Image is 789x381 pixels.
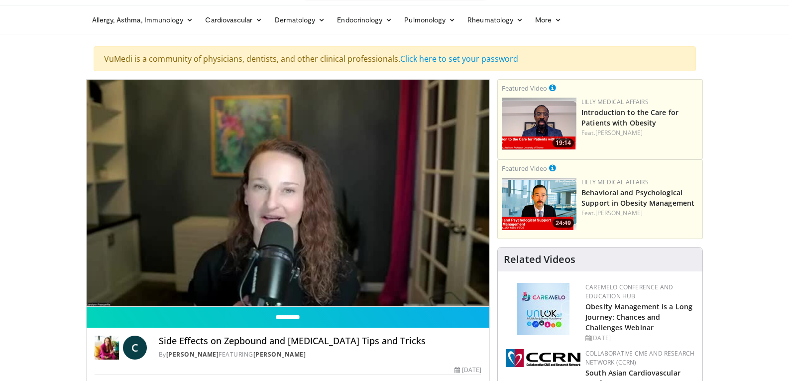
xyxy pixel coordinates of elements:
a: Collaborative CME and Research Network (CCRN) [585,349,694,367]
a: [PERSON_NAME] [166,350,219,359]
a: Endocrinology [331,10,398,30]
a: [PERSON_NAME] [253,350,306,359]
img: Dr. Carolynn Francavilla [95,336,119,360]
a: Pulmonology [398,10,461,30]
div: By FEATURING [159,350,481,359]
a: Behavioral and Psychological Support in Obesity Management [581,188,694,208]
a: Cardiovascular [199,10,268,30]
a: Lilly Medical Affairs [581,178,649,186]
a: Dermatology [269,10,332,30]
img: 45df64a9-a6de-482c-8a90-ada250f7980c.png.150x105_q85_autocrop_double_scale_upscale_version-0.2.jpg [517,283,569,335]
div: [DATE] [585,334,694,343]
a: Rheumatology [461,10,529,30]
div: Feat. [581,128,698,137]
h4: Side Effects on Zepbound and [MEDICAL_DATA] Tips and Tricks [159,336,481,347]
a: [PERSON_NAME] [595,209,643,217]
img: acc2e291-ced4-4dd5-b17b-d06994da28f3.png.150x105_q85_crop-smart_upscale.png [502,98,576,150]
div: Feat. [581,209,698,218]
img: ba3304f6-7838-4e41-9c0f-2e31ebde6754.png.150x105_q85_crop-smart_upscale.png [502,178,576,230]
a: Obesity Management is a Long Journey: Chances and Challenges Webinar [585,302,692,332]
a: CaReMeLO Conference and Education Hub [585,283,673,300]
video-js: Video Player [87,80,490,307]
small: Featured Video [502,84,547,93]
a: Lilly Medical Affairs [581,98,649,106]
a: More [529,10,567,30]
a: C [123,336,147,360]
span: 24:49 [553,219,574,228]
img: a04ee3ba-8487-4636-b0fb-5e8d268f3737.png.150x105_q85_autocrop_double_scale_upscale_version-0.2.png [506,349,580,367]
div: VuMedi is a community of physicians, dentists, and other clinical professionals. [94,46,696,71]
small: Featured Video [502,164,547,173]
a: 24:49 [502,178,576,230]
a: Introduction to the Care for Patients with Obesity [581,108,678,127]
span: 19:14 [553,138,574,147]
div: [DATE] [454,366,481,375]
a: Click here to set your password [400,53,518,64]
a: 19:14 [502,98,576,150]
a: [PERSON_NAME] [595,128,643,137]
h4: Related Videos [504,254,575,265]
a: Allergy, Asthma, Immunology [86,10,200,30]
